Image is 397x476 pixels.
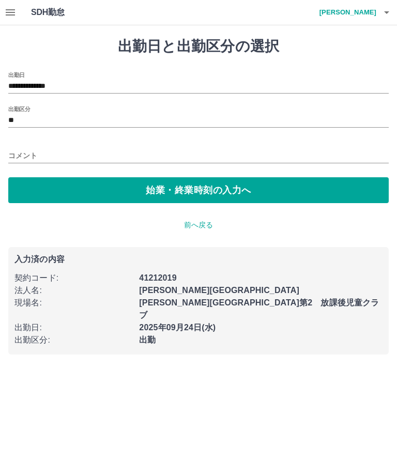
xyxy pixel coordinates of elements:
b: 2025年09月24日(水) [139,323,216,332]
b: 出勤 [139,335,156,344]
b: 41212019 [139,273,176,282]
label: 出勤区分 [8,105,30,113]
p: 前へ戻る [8,220,389,231]
p: 出勤日 : [14,321,133,334]
p: 出勤区分 : [14,334,133,346]
p: 法人名 : [14,284,133,297]
h1: 出勤日と出勤区分の選択 [8,38,389,55]
p: 契約コード : [14,272,133,284]
b: [PERSON_NAME][GEOGRAPHIC_DATA]第2 放課後児童クラブ [139,298,379,319]
b: [PERSON_NAME][GEOGRAPHIC_DATA] [139,286,299,295]
label: 出勤日 [8,71,25,79]
button: 始業・終業時刻の入力へ [8,177,389,203]
p: 現場名 : [14,297,133,309]
p: 入力済の内容 [14,255,383,264]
